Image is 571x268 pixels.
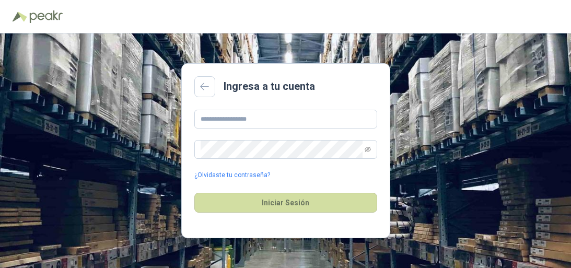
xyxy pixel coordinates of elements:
[13,11,27,22] img: Logo
[194,193,377,213] button: Iniciar Sesión
[29,10,63,23] img: Peakr
[365,146,371,153] span: eye-invisible
[224,78,315,95] h2: Ingresa a tu cuenta
[194,170,270,180] a: ¿Olvidaste tu contraseña?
